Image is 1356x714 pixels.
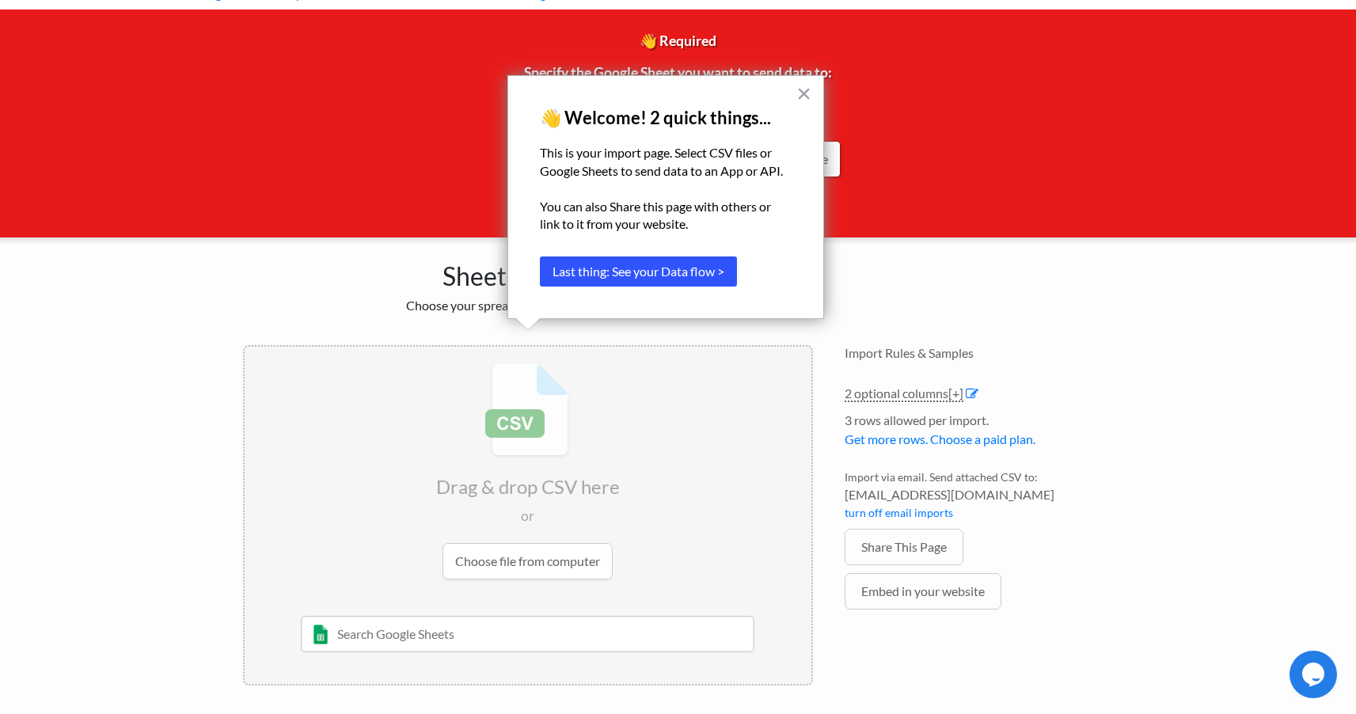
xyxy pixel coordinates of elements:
a: Share This Page [845,529,963,565]
h4: Import Rules & Samples [845,345,1114,360]
button: Close [796,81,811,106]
a: 2 optional columns[+] [845,385,963,402]
h2: Choose your spreadsheet below to import. [243,298,813,313]
p: 👋 Welcome! 2 quick things... [540,108,792,128]
span: [EMAIL_ADDRESS][DOMAIN_NAME] [845,485,1114,504]
a: Embed in your website [845,573,1001,610]
p: You can also Share this page with others or link to it from your website. [540,198,792,234]
iframe: chat widget [1290,651,1340,698]
li: 3 rows allowed per import. [845,411,1114,457]
span: 👋 Required Specify the Google Sheet you want to send data to: [515,32,841,162]
h1: Sheet Import [243,253,813,291]
li: Import via email. Send attached CSV to: [845,469,1114,529]
span: [+] [948,385,963,401]
button: Last thing: See your Data flow > [540,256,737,287]
a: Get more rows. Choose a paid plan. [845,431,1035,446]
input: Search Google Sheets [301,616,754,652]
a: turn off email imports [845,506,953,519]
p: This is your import page. Select CSV files or Google Sheets to send data to an App or API. [540,144,792,180]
